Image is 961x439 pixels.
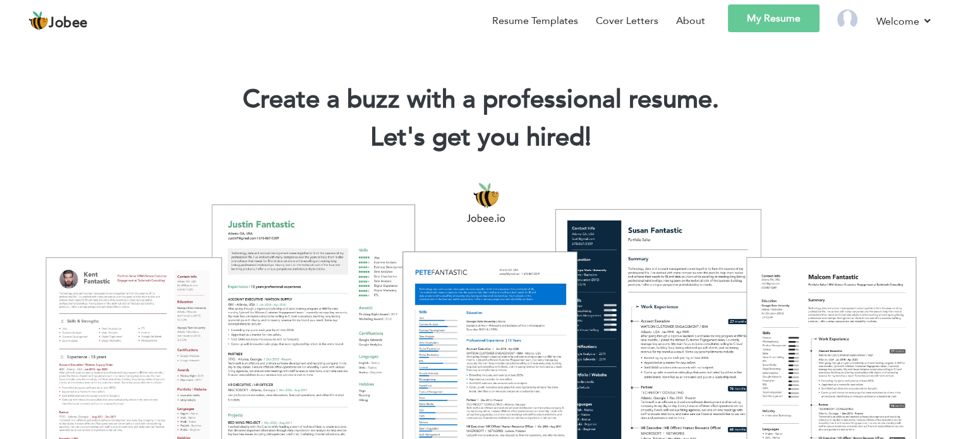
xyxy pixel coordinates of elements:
span: | [585,120,591,155]
img: Profile Img [837,9,857,30]
a: Welcome [876,13,933,29]
span: Jobee [49,16,88,30]
h1: Create a buzz with a professional resume. [19,83,942,116]
a: Cover Letters [596,13,658,28]
a: My Resume [728,4,819,32]
span: get you hired! [432,120,591,155]
a: Resume Templates [492,13,578,28]
a: About [676,13,705,28]
h2: Let's [19,121,942,154]
img: jobee.io [28,11,49,31]
a: Jobee [28,11,88,31]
